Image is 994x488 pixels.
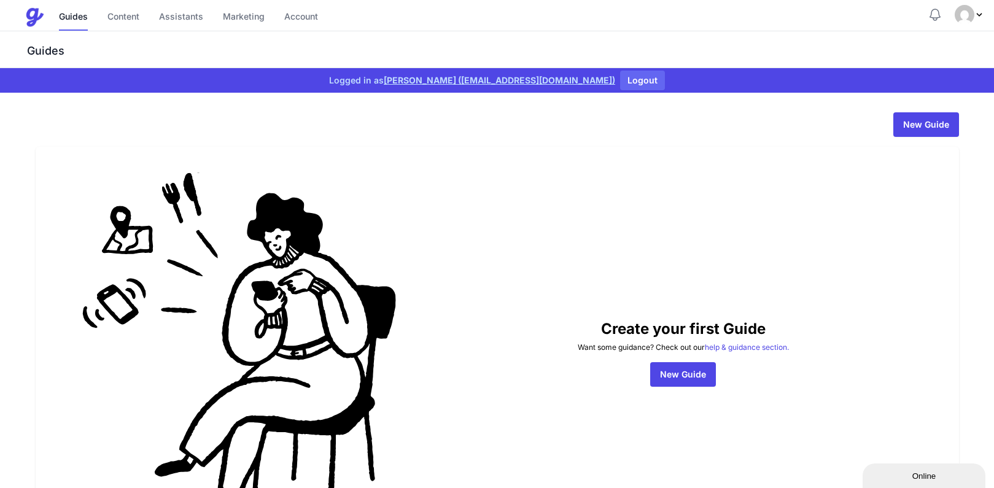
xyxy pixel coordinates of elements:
button: Logout [620,71,665,90]
a: Content [107,4,139,31]
img: Peter Hay [955,5,974,25]
a: [PERSON_NAME] ([EMAIL_ADDRESS][DOMAIN_NAME]) [384,75,615,85]
a: Assistants [159,4,203,31]
a: Account [284,4,318,31]
iframe: chat widget [863,461,988,488]
a: New Guide [893,112,959,137]
button: Notifications [928,7,942,22]
span: Logged in as [329,74,615,87]
p: Want some guidance? Check out our [422,343,944,352]
a: help & guidance section. [705,343,789,352]
a: Marketing [223,4,265,31]
a: New Guide [650,362,716,387]
h3: Guides [25,44,994,58]
div: Profile Menu [955,5,984,25]
img: Guestive Guides [25,7,44,27]
a: Guides [59,4,88,31]
p: Create your first Guide [422,318,944,340]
